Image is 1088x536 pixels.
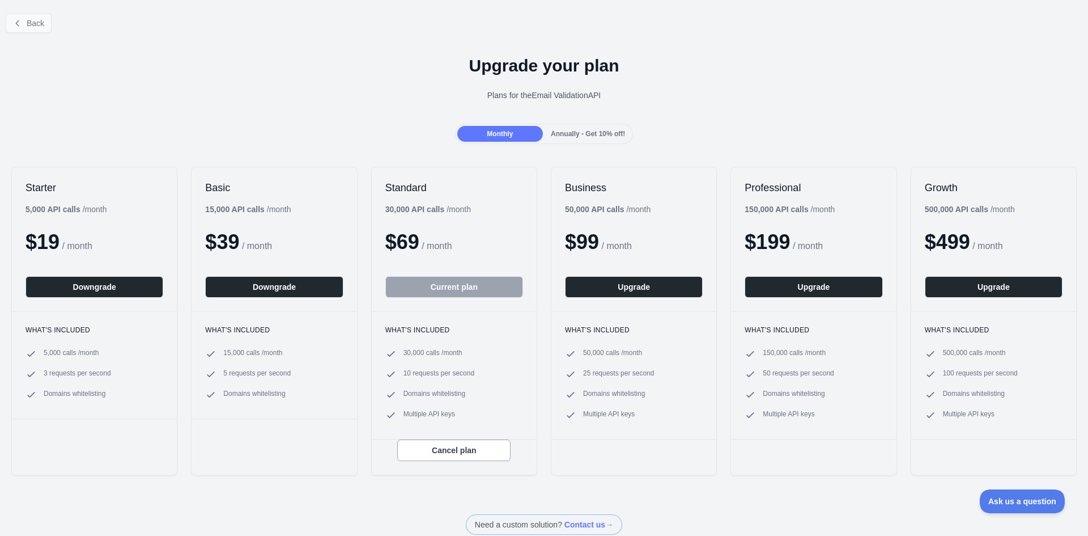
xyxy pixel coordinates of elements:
h2: Professional [745,181,882,195]
h2: Business [565,181,703,195]
div: / month [745,204,835,215]
iframe: Toggle Customer Support [980,489,1065,513]
b: 150,000 API calls [745,205,808,214]
b: 30,000 API calls [385,205,445,214]
div: / month [385,204,471,215]
h2: Standard [385,181,523,195]
div: / month [565,204,651,215]
b: 50,000 API calls [565,205,624,214]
